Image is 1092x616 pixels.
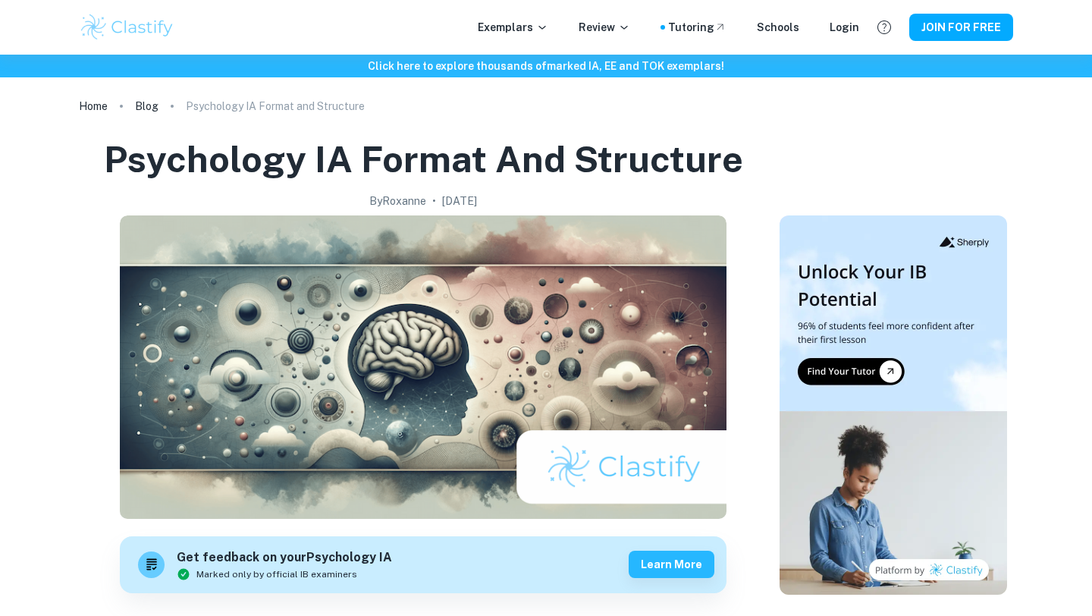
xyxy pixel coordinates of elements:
h2: By Roxanne [369,193,426,209]
a: Home [79,96,108,117]
a: Get feedback on yourPsychology IAMarked only by official IB examinersLearn more [120,536,726,593]
h6: Get feedback on your Psychology IA [177,548,392,567]
h1: Psychology IA Format and Structure [104,135,743,184]
p: • [432,193,436,209]
img: Psychology IA Format and Structure cover image [120,215,726,519]
p: Psychology IA Format and Structure [186,98,365,115]
a: Tutoring [668,19,726,36]
a: Schools [757,19,799,36]
p: Review [579,19,630,36]
button: JOIN FOR FREE [909,14,1013,41]
a: Login [830,19,859,36]
span: Marked only by official IB examiners [196,567,357,581]
button: Learn more [629,551,714,578]
img: Thumbnail [780,215,1007,595]
button: Help and Feedback [871,14,897,40]
img: Clastify logo [79,12,175,42]
h2: [DATE] [442,193,477,209]
h6: Click here to explore thousands of marked IA, EE and TOK exemplars ! [3,58,1089,74]
a: Blog [135,96,158,117]
p: Exemplars [478,19,548,36]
